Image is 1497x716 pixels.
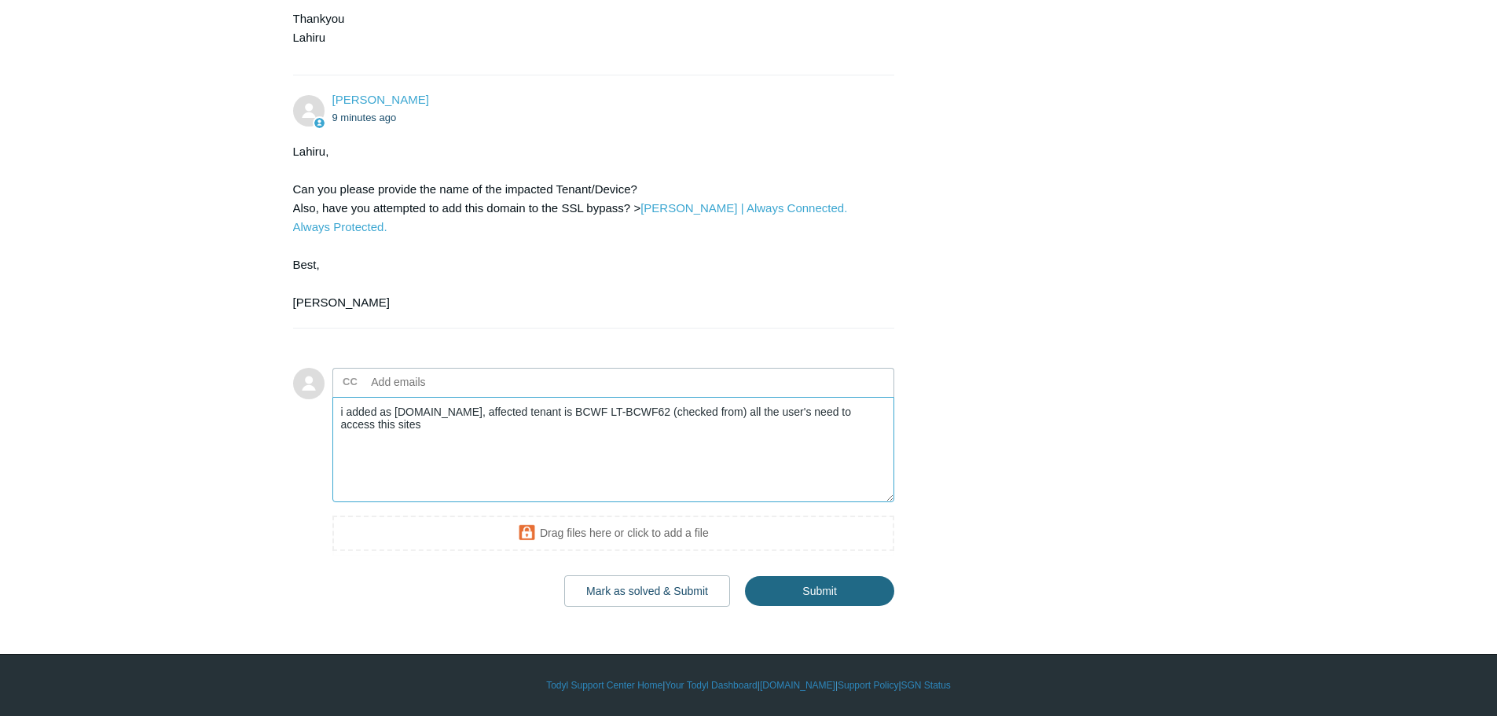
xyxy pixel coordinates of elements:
[901,678,951,692] a: SGN Status
[838,678,898,692] a: Support Policy
[293,142,879,312] div: Lahiru, Can you please provide the name of the impacted Tenant/Device? Also, have you attempted t...
[343,370,358,394] label: CC
[293,9,879,47] p: Thankyou Lahiru
[293,678,1205,692] div: | | | |
[332,93,429,106] a: [PERSON_NAME]
[332,93,429,106] span: Kris Haire
[745,576,894,606] input: Submit
[293,201,848,233] a: [PERSON_NAME] | Always Connected. Always Protected.
[564,575,730,607] button: Mark as solved & Submit
[365,370,534,394] input: Add emails
[546,678,662,692] a: Todyl Support Center Home
[332,397,895,503] textarea: Add your reply
[665,678,757,692] a: Your Todyl Dashboard
[760,678,835,692] a: [DOMAIN_NAME]
[332,112,397,123] time: 08/27/2025, 12:30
